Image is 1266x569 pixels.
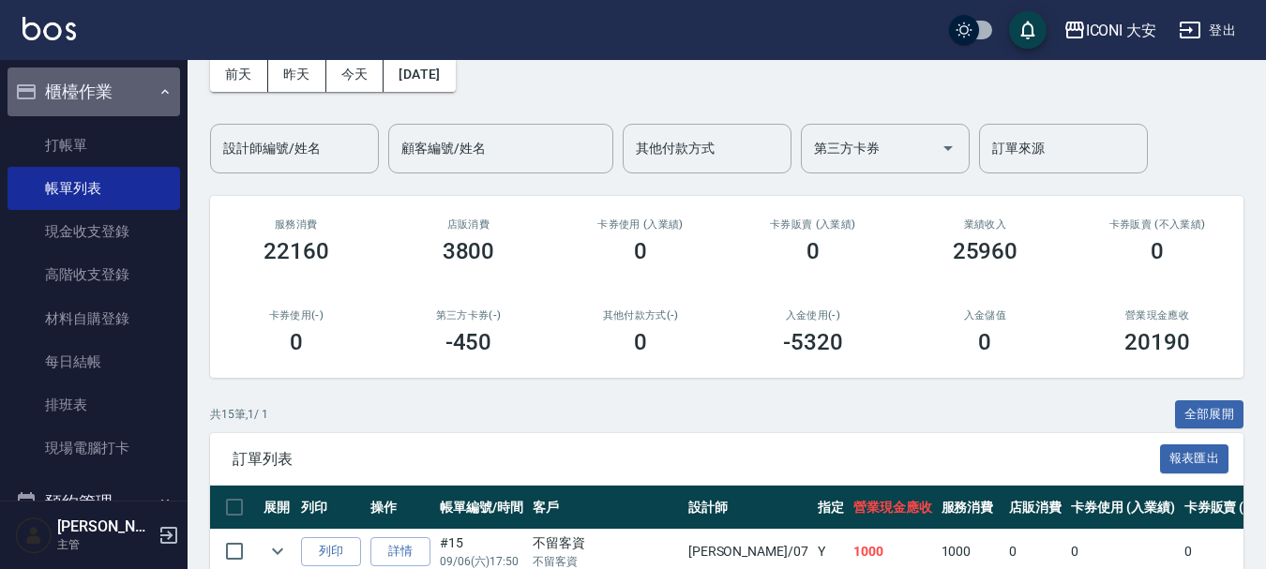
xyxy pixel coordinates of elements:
[264,537,292,565] button: expand row
[405,218,533,231] h2: 店販消費
[57,536,153,553] p: 主管
[533,533,679,553] div: 不留客資
[1171,13,1243,48] button: 登出
[8,478,180,527] button: 預約管理
[1093,218,1221,231] h2: 卡券販賣 (不入業績)
[1160,444,1229,473] button: 報表匯出
[978,329,991,355] h3: 0
[370,537,430,566] a: 詳情
[326,57,384,92] button: 今天
[577,309,704,322] h2: 其他付款方式(-)
[296,486,366,530] th: 列印
[8,124,180,167] a: 打帳單
[8,297,180,340] a: 材料自購登錄
[445,329,492,355] h3: -450
[1175,400,1244,429] button: 全部展開
[634,329,647,355] h3: 0
[264,238,329,264] h3: 22160
[783,329,843,355] h3: -5320
[1086,19,1157,42] div: ICONI 大安
[1160,449,1229,467] a: 報表匯出
[922,309,1049,322] h2: 入金儲值
[684,486,813,530] th: 設計師
[528,486,684,530] th: 客戶
[8,210,180,253] a: 現金收支登錄
[8,383,180,427] a: 排班表
[806,238,820,264] h3: 0
[233,450,1160,469] span: 訂單列表
[301,537,361,566] button: 列印
[1093,309,1221,322] h2: 營業現金應收
[384,57,455,92] button: [DATE]
[749,218,877,231] h2: 卡券販賣 (入業績)
[577,218,704,231] h2: 卡券使用 (入業績)
[922,218,1049,231] h2: 業績收入
[8,67,180,116] button: 櫃檯作業
[259,486,296,530] th: 展開
[8,340,180,383] a: 每日結帳
[937,486,1005,530] th: 服務消費
[749,309,877,322] h2: 入金使用(-)
[443,238,495,264] h3: 3800
[233,309,360,322] h2: 卡券使用(-)
[849,486,937,530] th: 營業現金應收
[1004,486,1066,530] th: 店販消費
[268,57,326,92] button: 昨天
[435,486,528,530] th: 帳單編號/時間
[1066,486,1180,530] th: 卡券使用 (入業績)
[15,517,53,554] img: Person
[953,238,1018,264] h3: 25960
[210,57,268,92] button: 前天
[23,17,76,40] img: Logo
[233,218,360,231] h3: 服務消費
[933,133,963,163] button: Open
[405,309,533,322] h2: 第三方卡券(-)
[290,329,303,355] h3: 0
[1009,11,1047,49] button: save
[57,517,153,536] h5: [PERSON_NAME]
[8,167,180,210] a: 帳單列表
[366,486,435,530] th: 操作
[1124,329,1190,355] h3: 20190
[813,486,849,530] th: 指定
[210,406,268,423] p: 共 15 筆, 1 / 1
[8,427,180,470] a: 現場電腦打卡
[1056,11,1165,50] button: ICONI 大安
[1151,238,1164,264] h3: 0
[634,238,647,264] h3: 0
[8,253,180,296] a: 高階收支登錄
